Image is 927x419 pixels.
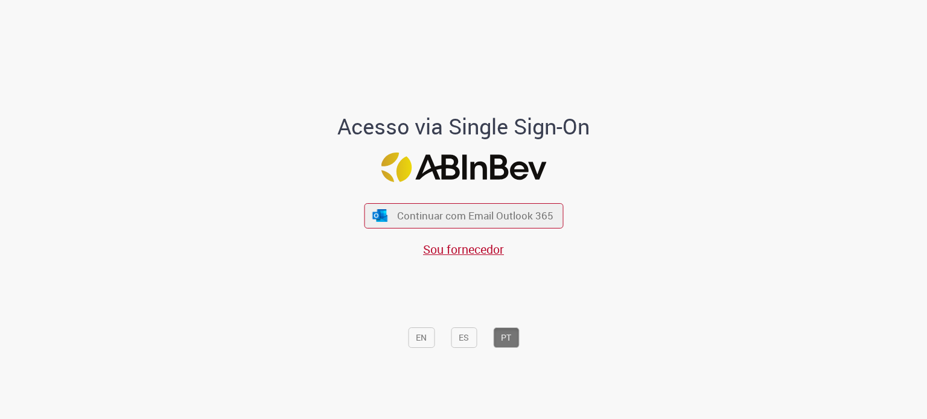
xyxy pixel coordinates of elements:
img: Logo ABInBev [381,153,546,182]
button: EN [408,327,435,348]
h1: Acesso via Single Sign-On [296,115,631,139]
span: Continuar com Email Outlook 365 [397,209,553,222]
button: PT [493,327,519,348]
button: ícone Azure/Microsoft 360 Continuar com Email Outlook 365 [364,203,563,228]
img: ícone Azure/Microsoft 360 [372,209,389,222]
a: Sou fornecedor [423,241,504,257]
button: ES [451,327,477,348]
